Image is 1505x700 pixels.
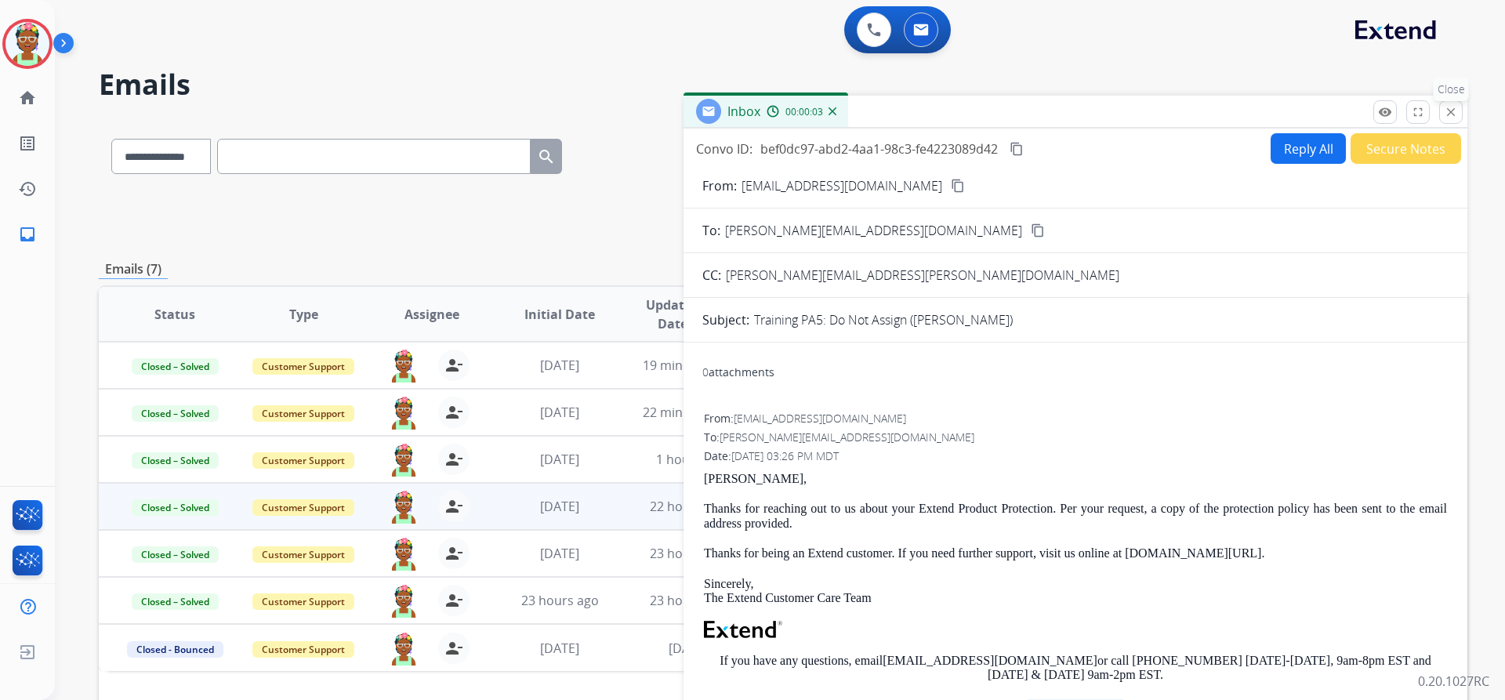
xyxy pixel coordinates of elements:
span: [PERSON_NAME][EMAIL_ADDRESS][DOMAIN_NAME] [725,221,1022,240]
span: 23 hours ago [650,545,727,562]
span: [PERSON_NAME][EMAIL_ADDRESS][DOMAIN_NAME] [720,430,974,444]
img: avatar [5,22,49,66]
span: 1 hour ago [656,451,720,468]
mat-icon: history [18,180,37,198]
span: Closed – Solved [132,593,219,610]
div: attachments [702,365,774,380]
span: 00:00:03 [785,106,823,118]
span: Customer Support [252,405,354,422]
mat-icon: list_alt [18,134,37,153]
img: agent-avatar [388,444,419,477]
span: [EMAIL_ADDRESS][DOMAIN_NAME] [734,411,906,426]
p: Subject: [702,310,749,329]
mat-icon: remove_red_eye [1378,105,1392,119]
img: Extend Logo [704,621,782,638]
span: 22 minutes ago [643,404,734,421]
span: [DATE] [540,451,579,468]
span: Customer Support [252,358,354,375]
span: [PERSON_NAME][EMAIL_ADDRESS][PERSON_NAME][DOMAIN_NAME] [726,267,1119,284]
p: Training PA5: Do Not Assign ([PERSON_NAME]) [754,310,1013,329]
span: Closed – Solved [132,405,219,422]
span: Type [289,305,318,324]
span: Closed – Solved [132,358,219,375]
span: 23 hours ago [521,592,599,609]
mat-icon: content_copy [1031,223,1045,238]
span: Closed - Bounced [127,641,223,658]
mat-icon: person_remove [444,544,463,563]
span: Customer Support [252,452,354,469]
img: agent-avatar [388,350,419,383]
h2: Emails [99,69,1467,100]
mat-icon: person_remove [444,356,463,375]
img: agent-avatar [388,585,419,618]
a: [EMAIL_ADDRESS][DOMAIN_NAME] [883,654,1097,667]
p: To: [702,221,720,240]
p: Convo ID: [696,140,752,158]
span: Customer Support [252,546,354,563]
span: 22 hours ago [650,498,727,515]
span: Closed – Solved [132,499,219,516]
mat-icon: person_remove [444,639,463,658]
button: Close [1439,100,1463,124]
mat-icon: person_remove [444,450,463,469]
p: If you have any questions, email or call [PHONE_NUMBER] [DATE]-[DATE], 9am-8pm EST and [DATE] & [... [704,654,1447,683]
mat-icon: person_remove [444,403,463,422]
span: [DATE] [540,357,579,374]
span: Updated Date [637,296,709,333]
span: [DATE] [540,640,579,657]
span: Customer Support [252,499,354,516]
button: Secure Notes [1351,133,1461,164]
mat-icon: search [537,147,556,166]
p: CC: [702,266,721,285]
p: From: [702,176,737,195]
mat-icon: person_remove [444,497,463,516]
div: Date: [704,448,1447,464]
p: Thanks for being an Extend customer. If you need further support, visit us online at [DOMAIN_NAME... [704,546,1447,560]
span: [DATE] [540,404,579,421]
span: [DATE] [540,545,579,562]
img: agent-avatar [388,538,419,571]
span: Closed – Solved [132,452,219,469]
div: To: [704,430,1447,445]
span: Initial Date [524,305,595,324]
span: Status [154,305,195,324]
span: Assignee [404,305,459,324]
mat-icon: fullscreen [1411,105,1425,119]
img: agent-avatar [388,633,419,666]
span: 0 [702,365,709,379]
div: From: [704,411,1447,426]
span: bef0dc97-abd2-4aa1-98c3-fe4223089d42 [760,140,998,158]
img: agent-avatar [388,491,419,524]
p: [PERSON_NAME], [704,472,1447,486]
p: Sincerely, The Extend Customer Care Team [704,577,1447,606]
span: [DATE] [669,640,708,657]
span: Closed – Solved [132,546,219,563]
span: Customer Support [252,641,354,658]
span: 19 minutes ago [643,357,734,374]
span: [DATE] 03:26 PM MDT [731,448,839,463]
p: Close [1434,78,1469,101]
mat-icon: content_copy [951,179,965,193]
img: agent-avatar [388,397,419,430]
mat-icon: home [18,89,37,107]
span: [DATE] [540,498,579,515]
p: 0.20.1027RC [1418,672,1489,691]
mat-icon: person_remove [444,591,463,610]
p: [EMAIL_ADDRESS][DOMAIN_NAME] [742,176,942,195]
p: Emails (7) [99,259,168,279]
mat-icon: inbox [18,225,37,244]
mat-icon: close [1444,105,1458,119]
span: 23 hours ago [650,592,727,609]
p: Thanks for reaching out to us about your Extend Product Protection. Per your request, a copy of t... [704,502,1447,531]
mat-icon: content_copy [1010,142,1024,156]
span: Inbox [727,103,760,120]
span: Customer Support [252,593,354,610]
button: Reply All [1271,133,1346,164]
